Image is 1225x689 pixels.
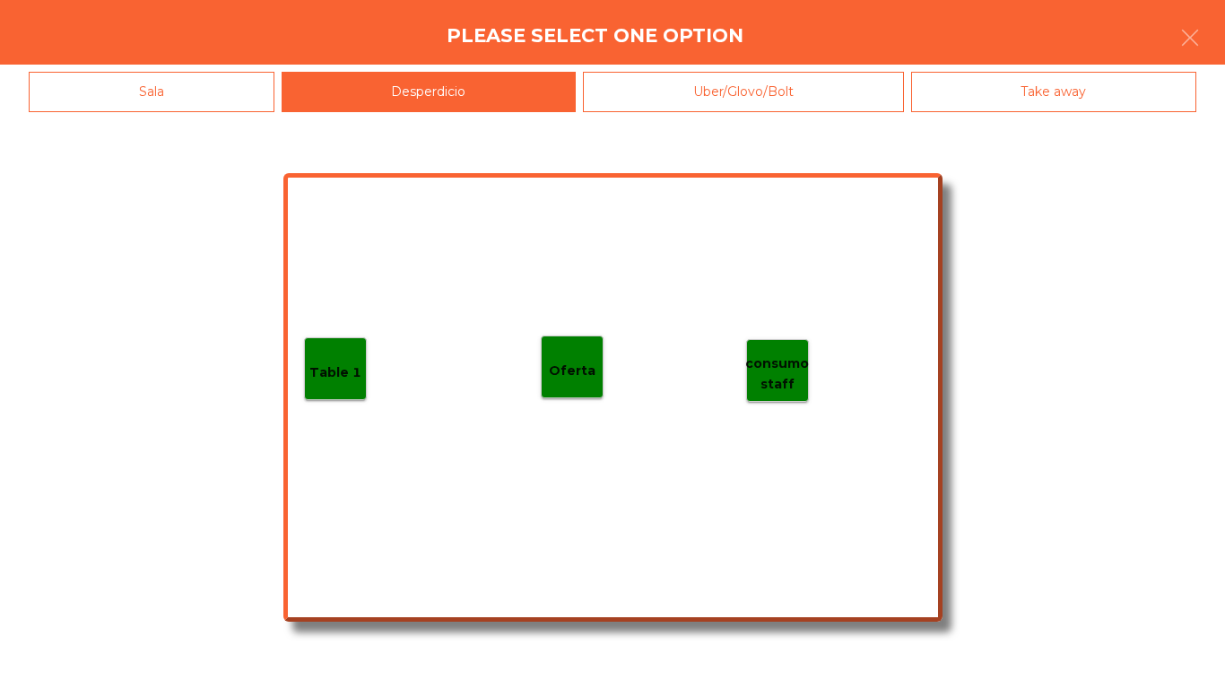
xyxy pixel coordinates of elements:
p: Table 1 [309,362,361,383]
p: Oferta [549,361,595,381]
p: consumo staff [745,353,809,394]
div: Take away [911,72,1197,112]
div: Uber/Glovo/Bolt [583,72,904,112]
div: Sala [29,72,274,112]
h4: Please select one option [447,22,743,49]
div: Desperdicio [282,72,577,112]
